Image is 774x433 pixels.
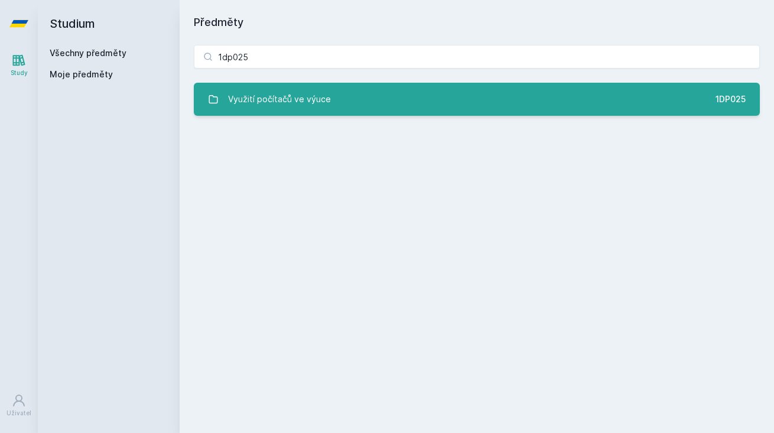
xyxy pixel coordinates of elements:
[194,83,760,116] a: Využití počítačů ve výuce 1DP025
[50,69,113,80] span: Moje předměty
[6,409,31,418] div: Uživatel
[11,69,28,77] div: Study
[194,14,760,31] h1: Předměty
[2,47,35,83] a: Study
[716,93,746,105] div: 1DP025
[194,45,760,69] input: Název nebo ident předmětu…
[2,388,35,424] a: Uživatel
[50,48,126,58] a: Všechny předměty
[228,87,331,111] div: Využití počítačů ve výuce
